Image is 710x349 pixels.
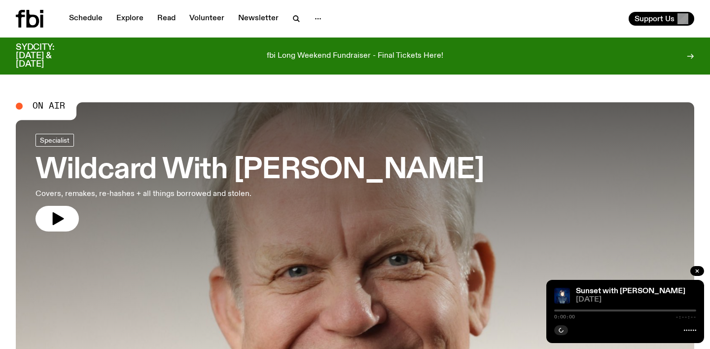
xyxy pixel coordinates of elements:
span: [DATE] [576,296,696,304]
a: Wildcard With [PERSON_NAME]Covers, remakes, re-hashes + all things borrowed and stolen. [35,134,484,232]
button: Support Us [629,12,694,26]
a: Specialist [35,134,74,147]
span: 0:00:00 [554,314,575,319]
span: On Air [33,102,65,111]
h3: SYDCITY: [DATE] & [DATE] [16,43,79,69]
h3: Wildcard With [PERSON_NAME] [35,156,484,184]
a: Sunset with [PERSON_NAME] [576,287,685,295]
span: -:--:-- [675,314,696,319]
a: Newsletter [232,12,284,26]
span: Specialist [40,137,70,144]
a: Read [151,12,181,26]
a: Schedule [63,12,108,26]
p: fbi Long Weekend Fundraiser - Final Tickets Here! [267,52,443,61]
a: Volunteer [183,12,230,26]
span: Support Us [635,14,674,23]
p: Covers, remakes, re-hashes + all things borrowed and stolen. [35,188,288,200]
a: Explore [110,12,149,26]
